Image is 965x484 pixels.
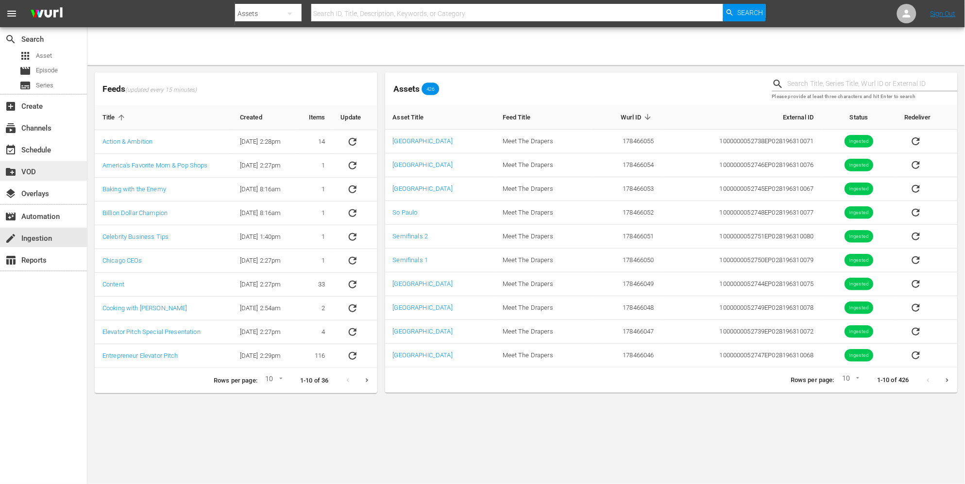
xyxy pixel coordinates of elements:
[5,100,17,112] span: add_box
[36,51,52,61] span: Asset
[845,138,873,145] span: Ingested
[845,328,873,335] span: Ingested
[495,201,591,225] td: Meet The Drapers
[845,185,873,193] span: Ingested
[297,297,333,320] td: 2
[240,113,275,122] span: Created
[845,233,873,240] span: Ingested
[232,178,297,201] td: [DATE] 8:16am
[393,84,420,94] span: Assets
[5,122,17,134] span: Channels
[19,65,31,77] span: Episode
[232,154,297,178] td: [DATE] 2:27pm
[393,256,428,264] a: Semifinals 1
[5,254,17,266] span: Reports
[591,249,662,272] td: 178466050
[102,304,187,312] a: Cooking with [PERSON_NAME]
[723,4,766,21] button: Search
[232,130,297,154] td: [DATE] 2:28pm
[845,162,873,169] span: Ingested
[297,105,333,130] th: Items
[662,130,822,153] td: 1000000052738 EP028196310071
[297,130,333,154] td: 14
[591,272,662,296] td: 178466049
[5,33,17,45] span: Search
[297,344,333,368] td: 116
[788,77,958,91] input: Search Title, Series Title, Wurl ID or External ID
[495,177,591,201] td: Meet The Drapers
[102,281,124,288] a: Content
[791,376,834,385] p: Rows per page:
[393,185,453,192] a: [GEOGRAPHIC_DATA]
[5,188,17,200] span: Overlays
[495,249,591,272] td: Meet The Drapers
[102,328,201,335] a: Elevator Pitch Special Presentation
[662,272,822,296] td: 1000000052744 EP028196310075
[19,50,31,62] span: Asset
[36,66,58,75] span: Episode
[6,8,17,19] span: menu
[5,211,17,222] span: Automation
[845,281,873,288] span: Ingested
[102,185,166,193] a: Baking with the Enemy
[214,376,257,385] p: Rows per page:
[662,249,822,272] td: 1000000052750 EP028196310079
[591,153,662,177] td: 178466054
[662,153,822,177] td: 1000000052746 EP028196310076
[300,376,328,385] p: 1-10 of 36
[845,352,873,359] span: Ingested
[662,105,822,130] th: External ID
[232,344,297,368] td: [DATE] 2:29pm
[495,153,591,177] td: Meet The Drapers
[102,162,208,169] a: America's Favorite Mom & Pop Shops
[845,209,873,217] span: Ingested
[125,86,197,94] span: (updated every 15 minutes)
[393,113,437,121] span: Asset Title
[822,105,897,130] th: Status
[393,351,453,359] a: [GEOGRAPHIC_DATA]
[591,201,662,225] td: 178466052
[662,201,822,225] td: 1000000052748 EP028196310077
[495,225,591,249] td: Meet The Drapers
[23,2,70,25] img: ans4CAIJ8jUAAAAAAAAAAAAAAAAAAAAAAAAgQb4GAAAAAAAAAAAAAAAAAAAAAAAAJMjXAAAAAAAAAAAAAAAAAAAAAAAAgAT5G...
[357,371,376,390] button: Next page
[393,233,428,240] a: Semifinals 2
[393,304,453,311] a: [GEOGRAPHIC_DATA]
[232,201,297,225] td: [DATE] 8:16am
[393,137,453,145] a: [GEOGRAPHIC_DATA]
[95,105,377,368] table: sticky table
[897,105,958,130] th: Redeliver
[495,130,591,153] td: Meet The Drapers
[393,161,453,168] a: [GEOGRAPHIC_DATA]
[102,113,128,122] span: Title
[297,178,333,201] td: 1
[36,81,53,90] span: Series
[5,166,17,178] span: create_new_folder
[838,373,862,387] div: 10
[662,320,822,344] td: 1000000052739 EP028196310072
[232,320,297,344] td: [DATE] 2:27pm
[297,320,333,344] td: 4
[938,371,957,390] button: Next page
[737,4,763,21] span: Search
[102,209,168,217] a: Billion Dollar Champion
[393,328,453,335] a: [GEOGRAPHIC_DATA]
[495,320,591,344] td: Meet The Drapers
[662,296,822,320] td: 1000000052749 EP028196310078
[102,138,152,145] a: Action & Ambition
[232,273,297,297] td: [DATE] 2:27pm
[297,249,333,273] td: 1
[297,201,333,225] td: 1
[877,376,909,385] p: 1-10 of 426
[591,225,662,249] td: 178466051
[772,93,958,101] p: Please provide at least three characters and hit Enter to search
[591,130,662,153] td: 178466055
[845,257,873,264] span: Ingested
[95,81,377,97] span: Feeds
[297,273,333,297] td: 33
[495,296,591,320] td: Meet The Drapers
[102,257,142,264] a: Chicago CEOs
[393,209,418,216] a: So Paulo
[662,225,822,249] td: 1000000052751 EP028196310080
[495,344,591,367] td: Meet The Drapers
